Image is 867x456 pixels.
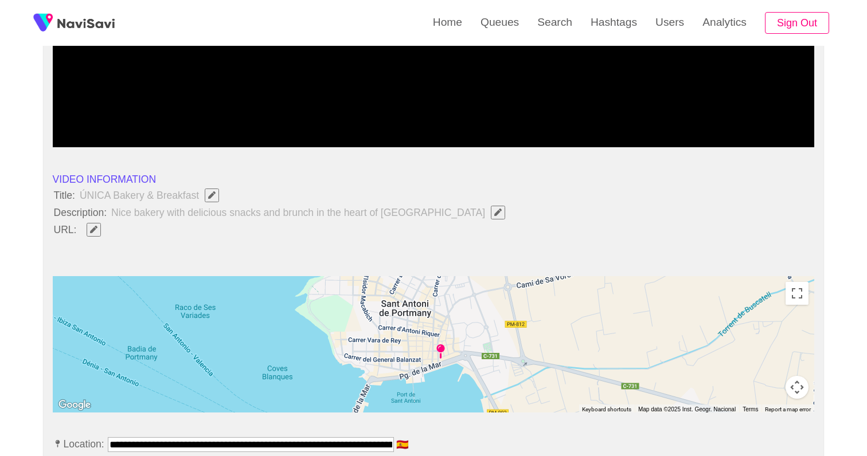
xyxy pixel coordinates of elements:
button: Edit Field [491,206,505,219]
span: Edit Field [493,209,503,216]
span: Edit Field [207,191,217,199]
a: Report a map error [765,406,811,412]
li: VIDEO INFORMATION [53,172,815,186]
img: fireSpot [29,9,57,37]
button: Sign Out [765,12,829,34]
span: URL: [53,224,78,235]
button: Keyboard shortcuts [582,406,631,414]
button: Edit Field [205,188,219,202]
span: Title: [53,190,76,201]
a: Terms (opens in new tab) [743,406,758,412]
span: Map data ©2025 Inst. Geogr. Nacional [638,406,736,412]
span: Edit Field [89,226,99,233]
span: Description: [53,207,108,218]
span: Nice bakery with delicious snacks and brunch in the heart of [GEOGRAPHIC_DATA] [110,205,512,221]
button: Toggle fullscreen view [786,282,809,305]
span: ÚNICA Bakery & Breakfast [79,187,226,203]
img: Google [56,398,93,412]
img: fireSpot [57,17,115,29]
a: Open this area in Google Maps (opens a new window) [56,398,93,412]
span: 🇪🇸 [395,440,410,450]
button: Edit Field [87,223,101,237]
span: Location: [53,438,106,450]
button: Map camera controls [786,376,809,399]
